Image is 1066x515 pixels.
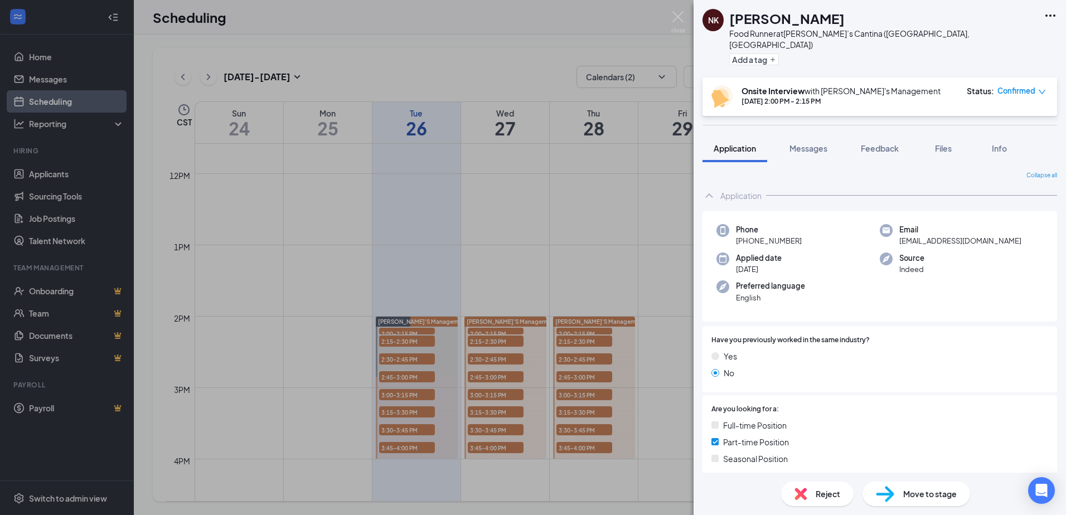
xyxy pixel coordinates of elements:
[729,28,1038,50] div: Food Runner at [PERSON_NAME]’s Cantina ([GEOGRAPHIC_DATA], [GEOGRAPHIC_DATA])
[967,85,994,96] div: Status :
[789,143,827,153] span: Messages
[742,85,941,96] div: with [PERSON_NAME]'s Management
[720,190,762,201] div: Application
[769,56,776,63] svg: Plus
[729,9,845,28] h1: [PERSON_NAME]
[708,14,719,26] div: NK
[899,224,1021,235] span: Email
[729,54,779,65] button: PlusAdd a tag
[723,436,789,448] span: Part-time Position
[1038,88,1046,96] span: down
[711,404,779,415] span: Are you looking for a:
[736,280,805,291] span: Preferred language
[861,143,899,153] span: Feedback
[736,252,782,264] span: Applied date
[742,96,941,106] div: [DATE] 2:00 PM - 2:15 PM
[724,350,737,362] span: Yes
[736,235,802,246] span: [PHONE_NUMBER]
[742,86,805,96] b: Onsite Interview
[997,85,1035,96] span: Confirmed
[1026,171,1057,180] span: Collapse all
[714,143,756,153] span: Application
[736,224,802,235] span: Phone
[1044,9,1057,22] svg: Ellipses
[723,419,787,431] span: Full-time Position
[899,235,1021,246] span: [EMAIL_ADDRESS][DOMAIN_NAME]
[711,335,870,346] span: Have you previously worked in the same industry?
[903,488,957,500] span: Move to stage
[702,189,716,202] svg: ChevronUp
[723,453,788,465] span: Seasonal Position
[1028,477,1055,504] div: Open Intercom Messenger
[816,488,840,500] span: Reject
[992,143,1007,153] span: Info
[724,367,734,379] span: No
[899,252,924,264] span: Source
[899,264,924,275] span: Indeed
[736,264,782,275] span: [DATE]
[935,143,952,153] span: Files
[736,292,805,303] span: English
